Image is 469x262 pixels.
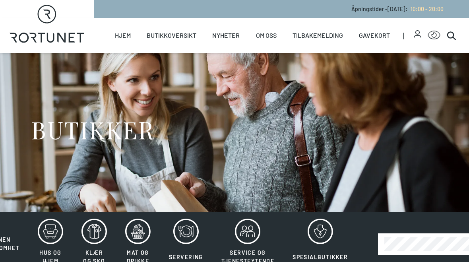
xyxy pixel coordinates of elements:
a: Nyheter [212,18,240,53]
a: Butikkoversikt [147,18,196,53]
span: | [403,18,414,53]
p: Åpningstider - [DATE] : [351,5,444,13]
a: Gavekort [359,18,390,53]
a: Tilbakemelding [293,18,343,53]
a: Om oss [256,18,277,53]
a: 10:00 - 20:00 [407,6,444,12]
span: Servering [169,254,203,260]
a: Hjem [115,18,131,53]
span: 10:00 - 20:00 [411,6,444,12]
span: Spesialbutikker [293,254,348,260]
h1: BUTIKKER [31,115,154,144]
button: Open Accessibility Menu [428,29,440,42]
